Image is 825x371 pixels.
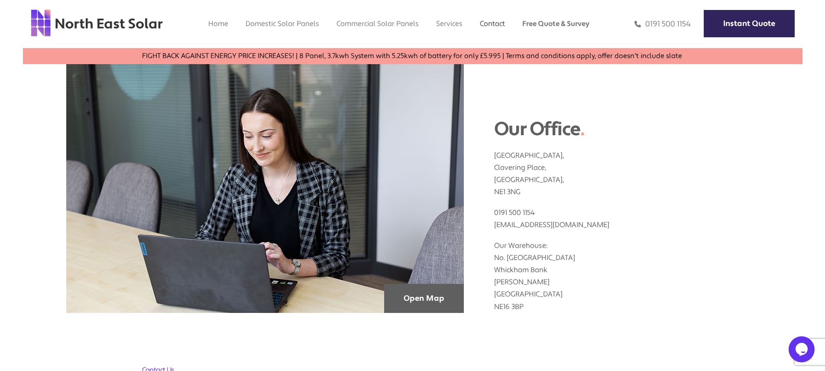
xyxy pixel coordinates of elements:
img: phone icon [634,19,641,29]
h2: Our Office [494,118,759,141]
a: Domestic Solar Panels [246,19,319,28]
iframe: chat widget [789,336,816,362]
a: Home [208,19,228,28]
a: [EMAIL_ADDRESS][DOMAIN_NAME] [494,220,609,229]
p: Our Warehouse: No. [GEOGRAPHIC_DATA] Whickham Bank [PERSON_NAME] [GEOGRAPHIC_DATA] NE16 3BP [494,231,759,312]
span: . [580,117,585,141]
a: 0191 500 1154 [494,208,535,217]
a: Contact [480,19,505,28]
a: Free Quote & Survey [522,19,589,28]
a: Instant Quote [704,10,795,37]
a: Services [436,19,463,28]
a: Open Map [384,284,464,313]
a: Commercial Solar Panels [336,19,419,28]
a: 0191 500 1154 [634,19,691,29]
p: [GEOGRAPHIC_DATA], Clavering Place, [GEOGRAPHIC_DATA], NE1 3NG [494,141,759,198]
img: north east solar logo [30,9,163,37]
img: person in meeting [66,48,464,313]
